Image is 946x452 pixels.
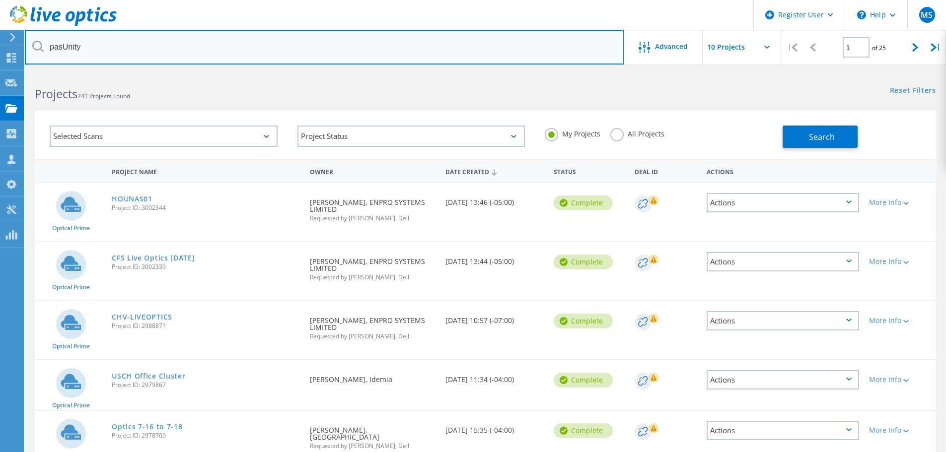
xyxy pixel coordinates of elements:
span: Requested by [PERSON_NAME], Dell [310,274,435,280]
div: Actions [707,370,859,389]
span: MS [921,11,933,19]
a: Reset Filters [890,87,936,95]
div: Deal Id [630,162,702,180]
span: Requested by [PERSON_NAME], Dell [310,443,435,449]
div: [PERSON_NAME], ENPRO SYSTEMS LIMITED [305,301,440,349]
a: HOUNAS01 [112,195,152,202]
div: [DATE] 11:34 (-04:00) [440,360,549,393]
div: [PERSON_NAME], ENPRO SYSTEMS LIMITED [305,242,440,290]
input: Search projects by name, owner, ID, company, etc [25,30,624,65]
div: Complete [554,195,613,210]
label: My Projects [545,128,600,137]
button: Search [783,126,858,148]
span: Search [809,131,835,142]
span: Requested by [PERSON_NAME], Dell [310,215,435,221]
span: Optical Prime [52,402,90,408]
span: Optical Prime [52,284,90,290]
b: Projects [35,86,77,102]
span: Project ID: 2978769 [112,433,300,439]
span: Optical Prime [52,225,90,231]
div: More Info [869,427,931,434]
span: of 25 [872,44,886,52]
div: Status [549,162,630,180]
a: USCH Office Cluster [112,373,185,380]
div: [PERSON_NAME], Idemia [305,360,440,393]
span: Advanced [655,43,688,50]
div: Complete [554,255,613,269]
div: | [782,30,802,65]
div: More Info [869,317,931,324]
div: Project Name [107,162,305,180]
a: Optics 7-16 to 7-18 [112,423,182,430]
div: Project Status [297,126,525,147]
span: Project ID: 2988871 [112,323,300,329]
svg: \n [857,10,866,19]
div: | [926,30,946,65]
div: More Info [869,258,931,265]
div: [DATE] 13:44 (-05:00) [440,242,549,275]
div: Complete [554,423,613,438]
a: CFS LIve Optics [DATE] [112,255,195,261]
div: Actions [707,252,859,271]
span: Project ID: 3002344 [112,205,300,211]
div: [DATE] 13:46 (-05:00) [440,183,549,216]
div: Actions [707,311,859,330]
span: Project ID: 2979867 [112,382,300,388]
div: Complete [554,314,613,328]
div: More Info [869,376,931,383]
div: Owner [305,162,440,180]
div: [DATE] 10:57 (-07:00) [440,301,549,334]
div: Date Created [440,162,549,181]
div: Selected Scans [50,126,278,147]
div: Actions [707,193,859,212]
div: Actions [702,162,864,180]
span: Requested by [PERSON_NAME], Dell [310,333,435,339]
div: [DATE] 15:35 (-04:00) [440,411,549,444]
span: Project ID: 3002339 [112,264,300,270]
div: [PERSON_NAME], ENPRO SYSTEMS LIMITED [305,183,440,231]
a: Live Optics Dashboard [10,21,117,28]
div: Complete [554,373,613,387]
a: CHV-LIVEOPTICS [112,314,172,321]
span: Optical Prime [52,343,90,349]
span: 241 Projects Found [77,92,130,100]
label: All Projects [610,128,664,137]
div: Actions [707,421,859,440]
div: More Info [869,199,931,206]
